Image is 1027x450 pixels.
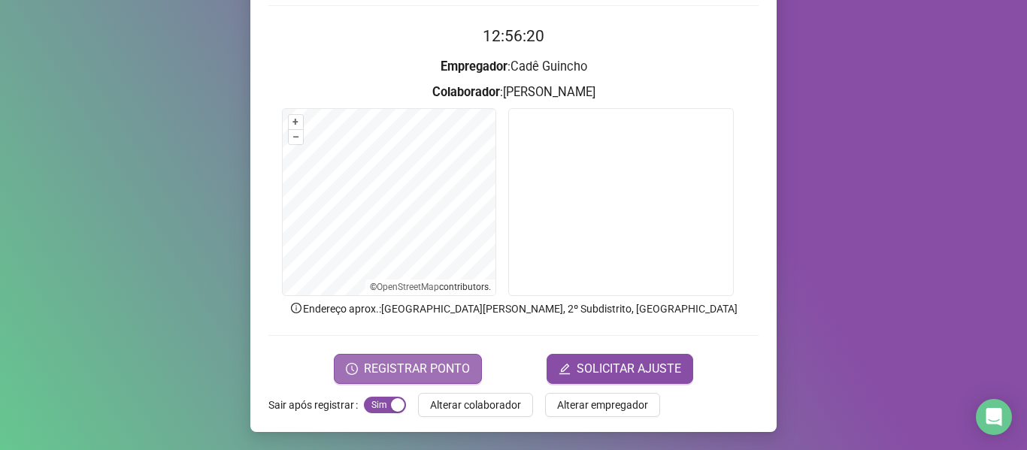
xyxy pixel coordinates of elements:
span: edit [559,363,571,375]
span: SOLICITAR AJUSTE [577,360,681,378]
span: info-circle [289,301,303,315]
button: Alterar empregador [545,393,660,417]
h3: : Cadê Guincho [268,57,759,77]
button: editSOLICITAR AJUSTE [547,354,693,384]
h3: : [PERSON_NAME] [268,83,759,102]
a: OpenStreetMap [377,282,439,292]
time: 12:56:20 [483,27,544,45]
div: Open Intercom Messenger [976,399,1012,435]
span: REGISTRAR PONTO [364,360,470,378]
label: Sair após registrar [268,393,364,417]
span: clock-circle [346,363,358,375]
button: – [289,130,303,144]
span: Alterar empregador [557,397,648,413]
button: + [289,115,303,129]
strong: Empregador [441,59,507,74]
li: © contributors. [370,282,491,292]
strong: Colaborador [432,85,500,99]
button: Alterar colaborador [418,393,533,417]
span: Alterar colaborador [430,397,521,413]
button: REGISTRAR PONTO [334,354,482,384]
p: Endereço aprox. : [GEOGRAPHIC_DATA][PERSON_NAME], 2º Subdistrito, [GEOGRAPHIC_DATA] [268,301,759,317]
